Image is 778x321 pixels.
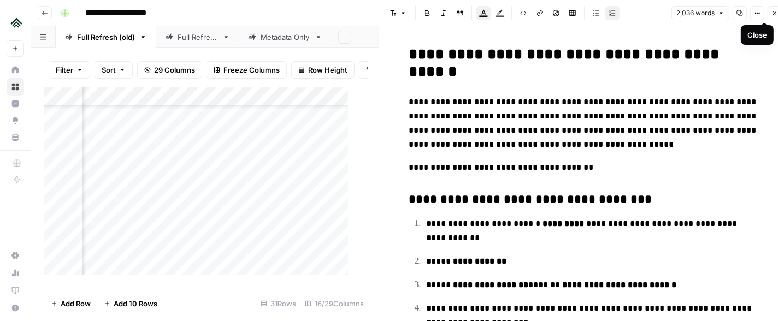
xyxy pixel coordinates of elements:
span: 2,036 words [676,8,715,18]
a: Browse [7,78,24,96]
a: Settings [7,247,24,264]
a: Insights [7,95,24,112]
button: 2,036 words [671,6,729,20]
img: Uplisting Logo [7,13,26,32]
div: Full Refresh (old) [77,32,135,43]
a: Your Data [7,129,24,146]
a: Metadata Only [239,26,332,48]
button: Add Row [44,295,97,312]
a: Opportunities [7,112,24,129]
div: Close [747,29,767,40]
span: 29 Columns [154,64,195,75]
span: Freeze Columns [223,64,280,75]
button: Add 10 Rows [97,295,164,312]
div: Metadata Only [261,32,310,43]
div: 31 Rows [256,295,300,312]
button: Filter [49,61,90,79]
span: Filter [56,64,73,75]
span: Sort [102,64,116,75]
a: Home [7,61,24,79]
button: 29 Columns [137,61,202,79]
button: Sort [95,61,133,79]
span: Add Row [61,298,91,309]
button: Workspace: Uplisting [7,9,24,36]
span: Add 10 Rows [114,298,157,309]
button: Row Height [291,61,355,79]
span: Row Height [308,64,347,75]
button: Help + Support [7,299,24,317]
a: Full Refresh (old) [56,26,156,48]
button: Freeze Columns [207,61,287,79]
div: 16/29 Columns [300,295,368,312]
a: Usage [7,264,24,282]
a: Full Refresh [156,26,239,48]
a: Learning Hub [7,282,24,299]
div: Full Refresh [178,32,218,43]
